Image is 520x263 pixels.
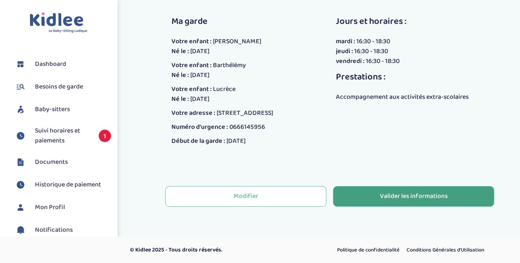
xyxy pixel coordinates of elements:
a: Dashboard [14,58,111,70]
a: Historique de paiement [14,179,111,191]
span: Besoins de garde [35,82,83,92]
span: Baby-sitters [35,105,70,114]
span: Suivi horaires et paiements [35,126,90,146]
span: Né le : [171,94,189,104]
span: Historique de paiement [35,180,101,190]
span: Dashboard [35,59,66,69]
a: Suivi horaires et paiements 1 [14,126,111,146]
span: Votre enfant : [171,36,212,47]
span: Né le : [171,70,189,80]
a: Documents [14,156,111,168]
span: 16:30 - 18:30 [366,56,400,66]
p: © Kidlee 2025 - Tous droits réservés. [130,246,295,254]
span: 0666145956 [229,122,265,132]
span: Numéro d'urgence : [171,122,228,132]
img: documents.svg [14,156,27,168]
img: suivihoraire.svg [14,179,27,191]
span: [DATE] [190,94,210,104]
span: [DATE] [190,46,210,56]
span: Lucrèce [213,84,236,94]
img: babysitters.svg [14,103,27,116]
span: Votre enfant : [171,84,212,94]
a: Politique de confidentialité [334,245,402,256]
span: vendredi : [336,56,365,66]
div: Valider les informations [380,192,448,201]
div: Accompagnement aux activités extra-scolaires [336,92,469,102]
img: profil.svg [14,201,27,214]
a: Besoins de garde [14,81,111,93]
span: Notifications [35,225,73,235]
span: Documents [35,157,68,167]
a: Mon Profil [14,201,111,214]
span: jeudi : [336,46,353,56]
span: Mon Profil [35,202,65,212]
a: Conditions Générales d’Utilisation [404,245,487,256]
img: besoin.svg [14,81,27,93]
span: Votre adresse : [171,108,215,118]
p: Prestations : [336,70,469,84]
button: Modifier [165,186,326,207]
img: suivihoraire.svg [14,130,27,142]
span: 16:30 - 18:30 [354,46,388,56]
a: Notifications [14,224,111,236]
p: Ma garde [171,15,273,28]
div: Modifier [233,192,258,201]
img: notification.svg [14,224,27,236]
img: dashboard.svg [14,58,27,70]
button: Valider les informations [333,186,494,207]
span: Né le : [171,46,189,56]
span: mardi : [336,36,355,47]
p: Jours et horaires : [336,15,469,28]
span: 16:30 - 18:30 [356,36,390,47]
span: [STREET_ADDRESS] [217,108,273,118]
span: 1 [99,130,111,142]
span: [DATE] [190,70,210,80]
span: Barthélémy [213,60,246,70]
span: Votre enfant : [171,60,212,70]
a: Baby-sitters [14,103,111,116]
span: Début de la garde : [171,136,225,146]
img: logo.svg [30,12,88,33]
span: [PERSON_NAME] [213,36,261,47]
span: [DATE] [226,136,246,146]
